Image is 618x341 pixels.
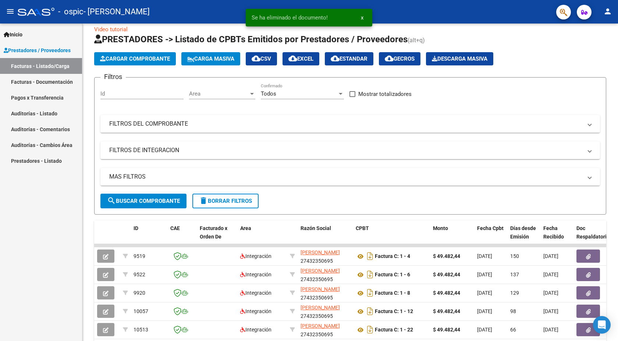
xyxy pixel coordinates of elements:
[510,327,516,333] span: 66
[365,305,375,317] i: Descargar documento
[240,308,271,314] span: Integración
[301,285,350,301] div: 27432350695
[134,272,145,277] span: 9522
[192,194,259,208] button: Borrar Filtros
[94,26,128,33] a: Video tutorial
[301,304,350,319] div: 27432350695
[365,287,375,299] i: Descargar documento
[365,269,375,280] i: Descargar documento
[543,225,564,240] span: Fecha Recibido
[288,55,313,62] span: EXCEL
[100,72,126,82] h3: Filtros
[331,55,367,62] span: Estandar
[237,220,287,253] datatable-header-cell: Area
[433,327,460,333] strong: $ 49.482,44
[433,225,448,231] span: Monto
[94,52,176,65] button: Cargar Comprobante
[507,220,540,253] datatable-header-cell: Días desde Emisión
[365,324,375,335] i: Descargar documento
[240,290,271,296] span: Integración
[474,220,507,253] datatable-header-cell: Fecha Cpbt
[100,168,600,186] mat-expansion-panel-header: MAS FILTROS
[379,52,420,65] button: Gecros
[301,250,340,255] span: [PERSON_NAME]
[433,290,460,296] strong: $ 49.482,44
[408,37,425,44] span: (alt+q)
[240,225,251,231] span: Area
[187,55,234,62] span: Carga Masiva
[301,225,331,231] span: Razón Social
[301,268,340,274] span: [PERSON_NAME]
[331,54,340,63] mat-icon: cloud_download
[510,308,516,314] span: 98
[288,54,297,63] mat-icon: cloud_download
[109,173,582,181] mat-panel-title: MAS FILTROS
[477,225,504,231] span: Fecha Cpbt
[4,30,22,39] span: Inicio
[543,327,558,333] span: [DATE]
[107,198,180,204] span: Buscar Comprobante
[426,52,493,65] button: Descarga Masiva
[301,286,340,292] span: [PERSON_NAME]
[510,253,519,259] span: 150
[477,253,492,259] span: [DATE]
[199,198,252,204] span: Borrar Filtros
[134,253,145,259] span: 9519
[375,272,410,278] strong: Factura C: 1 - 6
[301,322,350,337] div: 27432350695
[477,272,492,277] span: [DATE]
[283,52,319,65] button: EXCEL
[361,14,363,21] span: x
[100,55,170,62] span: Cargar Comprobante
[197,220,237,253] datatable-header-cell: Facturado x Orden De
[301,323,340,329] span: [PERSON_NAME]
[426,52,493,65] app-download-masive: Descarga masiva de comprobantes (adjuntos)
[4,46,71,54] span: Prestadores / Proveedores
[109,120,582,128] mat-panel-title: FILTROS DEL COMPROBANTE
[433,272,460,277] strong: $ 49.482,44
[353,220,430,253] datatable-header-cell: CPBT
[58,4,84,20] span: - ospic
[543,272,558,277] span: [DATE]
[301,248,350,264] div: 27432350695
[432,55,487,62] span: Descarga Masiva
[84,4,150,20] span: - [PERSON_NAME]
[107,196,116,205] mat-icon: search
[433,253,460,259] strong: $ 49.482,44
[375,254,410,259] strong: Factura C: 1 - 4
[134,290,145,296] span: 9920
[199,196,208,205] mat-icon: delete
[375,309,413,315] strong: Factura C: 1 - 12
[365,250,375,262] i: Descargar documento
[385,55,415,62] span: Gecros
[375,290,410,296] strong: Factura C: 1 - 8
[252,14,328,21] span: Se ha eliminado el documento!
[477,290,492,296] span: [DATE]
[100,141,600,159] mat-expansion-panel-header: FILTROS DE INTEGRACION
[510,272,519,277] span: 137
[355,11,369,24] button: x
[298,220,353,253] datatable-header-cell: Razón Social
[430,220,474,253] datatable-header-cell: Monto
[543,290,558,296] span: [DATE]
[385,54,394,63] mat-icon: cloud_download
[189,90,249,97] span: Area
[573,220,618,253] datatable-header-cell: Doc Respaldatoria
[252,55,271,62] span: CSV
[433,308,460,314] strong: $ 49.482,44
[134,225,138,231] span: ID
[6,7,15,16] mat-icon: menu
[134,327,148,333] span: 10513
[358,90,412,98] span: Mostrar totalizadores
[543,308,558,314] span: [DATE]
[240,253,271,259] span: Integración
[131,220,167,253] datatable-header-cell: ID
[252,54,260,63] mat-icon: cloud_download
[375,327,413,333] strong: Factura C: 1 - 22
[167,220,197,253] datatable-header-cell: CAE
[134,308,148,314] span: 10057
[301,267,350,282] div: 27432350695
[100,115,600,133] mat-expansion-panel-header: FILTROS DEL COMPROBANTE
[200,225,227,240] span: Facturado x Orden De
[240,272,271,277] span: Integración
